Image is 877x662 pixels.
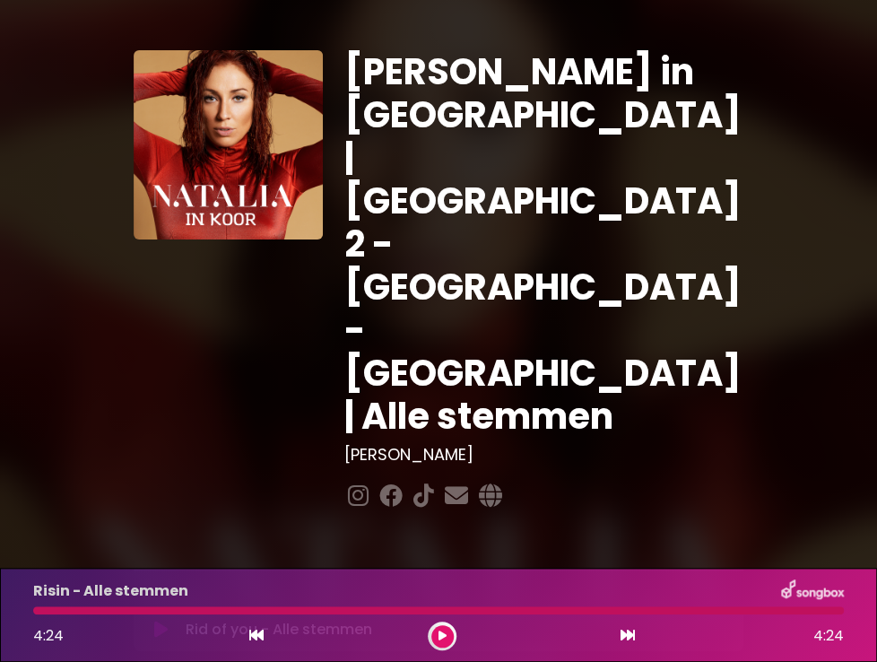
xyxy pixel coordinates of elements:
p: Risin - Alle stemmen [33,580,188,602]
span: 4:24 [813,625,844,647]
span: 4:24 [33,625,64,646]
h1: [PERSON_NAME] in [GEOGRAPHIC_DATA] | [GEOGRAPHIC_DATA] 2 - [GEOGRAPHIC_DATA] - [GEOGRAPHIC_DATA] ... [344,50,743,438]
h3: [PERSON_NAME] [344,445,743,465]
img: YTVS25JmS9CLUqXqkEhs [134,50,323,240]
img: songbox-logo-white.png [781,579,844,603]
